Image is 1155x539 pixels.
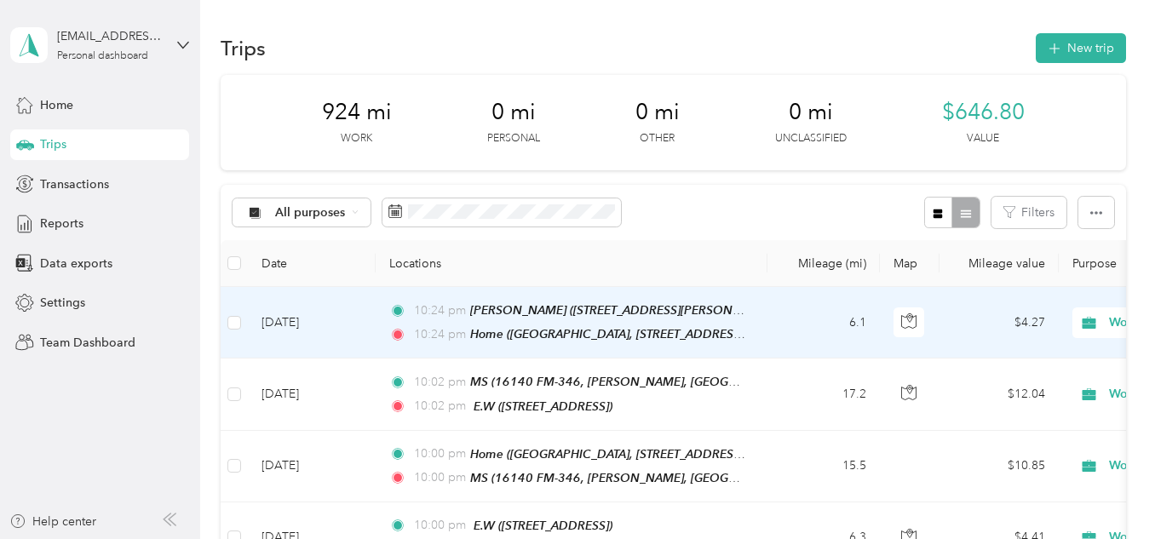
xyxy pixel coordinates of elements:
td: 15.5 [767,431,880,502]
td: [DATE] [248,358,376,430]
th: Date [248,240,376,287]
span: 10:00 pm [414,468,463,487]
th: Mileage value [940,240,1059,287]
button: Help center [9,513,96,530]
div: [EMAIL_ADDRESS][DOMAIN_NAME] [57,27,164,45]
span: Data exports [40,255,112,272]
th: Mileage (mi) [767,240,880,287]
span: 10:02 pm [414,397,466,416]
td: $4.27 [940,287,1059,358]
button: New trip [1036,33,1126,63]
span: 10:00 pm [414,444,463,463]
td: 6.1 [767,287,880,358]
td: $10.85 [940,431,1059,502]
span: Home ([GEOGRAPHIC_DATA], [STREET_ADDRESS][PERSON_NAME] , [GEOGRAPHIC_DATA], [GEOGRAPHIC_DATA]) [470,327,1099,341]
span: 0 mi [635,99,680,126]
span: E.W ([STREET_ADDRESS]) [474,399,612,413]
td: $12.04 [940,358,1059,430]
p: Value [967,131,999,146]
td: [DATE] [248,287,376,358]
span: 10:24 pm [414,301,463,320]
td: 17.2 [767,358,880,430]
span: 924 mi [322,99,392,126]
p: Unclassified [775,131,847,146]
th: Locations [376,240,767,287]
span: Home ([GEOGRAPHIC_DATA], [STREET_ADDRESS][PERSON_NAME] , [GEOGRAPHIC_DATA], [GEOGRAPHIC_DATA]) [470,447,1099,462]
span: 10:02 pm [414,373,463,392]
td: [DATE] [248,431,376,502]
span: Settings [40,294,85,312]
th: Map [880,240,940,287]
span: 10:00 pm [414,516,466,535]
p: Personal [487,131,540,146]
button: Filters [991,197,1066,228]
span: Transactions [40,175,109,193]
span: Trips [40,135,66,153]
span: 0 mi [789,99,833,126]
span: $646.80 [942,99,1025,126]
span: [PERSON_NAME] ([STREET_ADDRESS][PERSON_NAME][PERSON_NAME]) [470,303,876,318]
span: 10:24 pm [414,325,463,344]
p: Work [341,131,372,146]
span: Reports [40,215,83,232]
div: Personal dashboard [57,51,148,61]
span: 0 mi [491,99,536,126]
span: All purposes [275,207,346,219]
p: Other [640,131,675,146]
span: E.W ([STREET_ADDRESS]) [474,519,612,532]
h1: Trips [221,39,266,57]
span: Team Dashboard [40,334,135,352]
iframe: Everlance-gr Chat Button Frame [1060,444,1155,539]
span: Home [40,96,73,114]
